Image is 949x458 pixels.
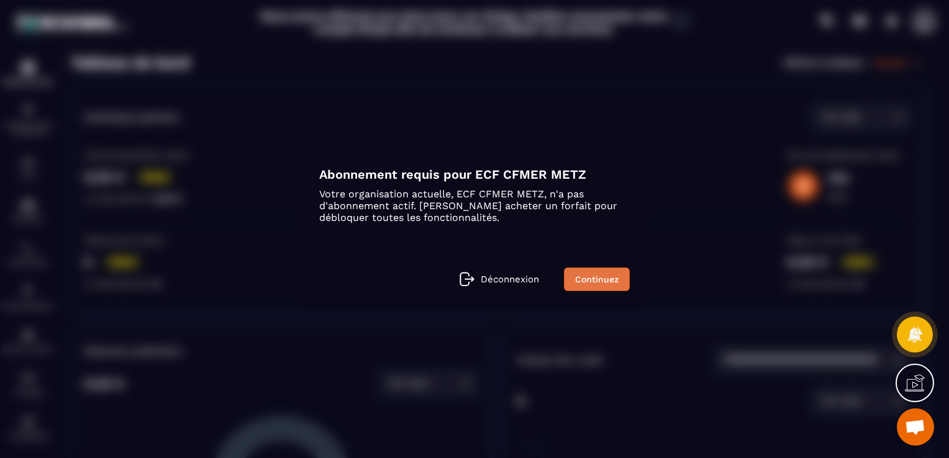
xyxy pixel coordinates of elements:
[481,274,539,285] p: Déconnexion
[319,188,630,223] p: Votre organisation actuelle, ECF CFMER METZ, n'a pas d'abonnement actif. [PERSON_NAME] acheter un...
[897,408,934,446] a: Ouvrir le chat
[319,167,630,182] h4: Abonnement requis pour ECF CFMER METZ
[460,272,539,287] a: Déconnexion
[564,267,630,291] a: Continuez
